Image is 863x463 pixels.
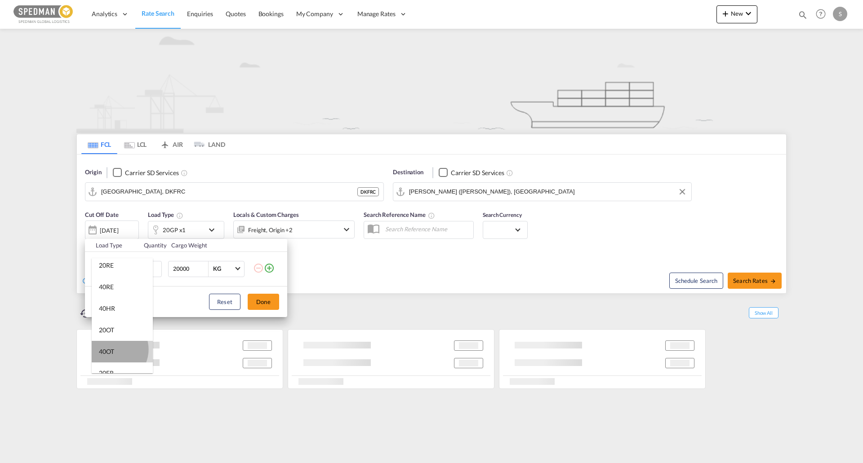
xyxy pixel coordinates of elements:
[99,347,114,356] div: 40OT
[99,304,115,313] div: 40HR
[99,326,114,335] div: 20OT
[99,261,114,270] div: 20RE
[7,416,38,450] iframe: Chat
[99,282,114,291] div: 40RE
[99,369,114,378] div: 20FR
